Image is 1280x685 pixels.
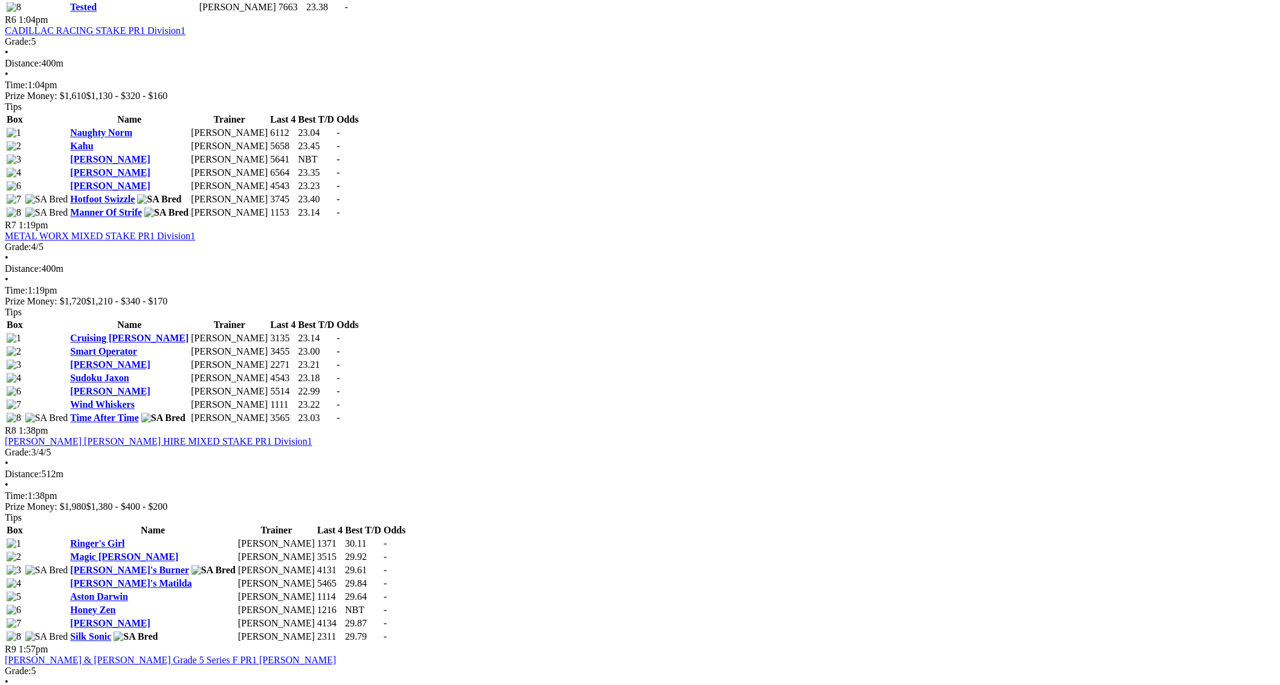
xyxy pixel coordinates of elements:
[5,490,1275,501] div: 1:38pm
[269,332,296,344] td: 3135
[237,564,315,576] td: [PERSON_NAME]
[25,565,68,576] img: SA Bred
[7,618,21,629] img: 7
[336,141,339,151] span: -
[70,386,150,396] a: [PERSON_NAME]
[70,373,129,383] a: Sudoku Jaxon
[5,36,31,47] span: Grade:
[344,577,382,590] td: 29.84
[298,372,335,384] td: 23.18
[70,2,97,12] a: Tested
[384,631,387,642] span: -
[70,591,128,602] a: Aston Darwin
[336,167,339,178] span: -
[298,385,335,397] td: 22.99
[5,490,28,501] span: Time:
[190,167,268,179] td: [PERSON_NAME]
[137,194,181,205] img: SA Bred
[237,551,315,563] td: [PERSON_NAME]
[336,333,339,343] span: -
[344,617,382,629] td: 29.87
[5,436,312,446] a: [PERSON_NAME] [PERSON_NAME] HIRE MIXED STAKE PR1 Division1
[25,631,68,642] img: SA Bred
[5,501,1275,512] div: Prize Money: $1,980
[7,154,21,165] img: 3
[70,141,93,151] a: Kahu
[7,194,21,205] img: 7
[298,332,335,344] td: 23.14
[5,666,31,676] span: Grade:
[336,181,339,191] span: -
[19,425,48,436] span: 1:38pm
[298,346,335,358] td: 23.00
[199,1,277,13] td: [PERSON_NAME]
[298,114,335,126] th: Best T/D
[344,591,382,603] td: 29.64
[5,220,16,230] span: R7
[7,181,21,191] img: 6
[5,274,8,285] span: •
[298,180,335,192] td: 23.23
[69,319,189,331] th: Name
[5,458,8,468] span: •
[278,1,304,13] td: 7663
[237,524,315,536] th: Trainer
[5,285,28,295] span: Time:
[7,2,21,13] img: 8
[298,399,335,411] td: 23.22
[306,1,343,13] td: 23.38
[86,501,168,512] span: $1,380 - $400 - $200
[190,385,268,397] td: [PERSON_NAME]
[7,386,21,397] img: 6
[298,412,335,424] td: 23.03
[7,373,21,384] img: 4
[7,359,21,370] img: 3
[344,604,382,616] td: NBT
[70,538,124,548] a: Ringer's Girl
[70,578,191,588] a: [PERSON_NAME]'s Matilda
[5,58,41,68] span: Distance:
[384,538,387,548] span: -
[25,207,68,218] img: SA Bred
[70,207,142,217] a: Manner Of Strife
[344,631,382,643] td: 29.79
[5,252,8,263] span: •
[336,413,339,423] span: -
[70,605,115,615] a: Honey Zen
[269,372,296,384] td: 4543
[7,413,21,423] img: 8
[5,296,1275,307] div: Prize Money: $1,720
[7,525,23,535] span: Box
[336,373,339,383] span: -
[298,207,335,219] td: 23.14
[269,319,296,331] th: Last 4
[344,564,382,576] td: 29.61
[5,285,1275,296] div: 1:19pm
[336,207,339,217] span: -
[317,564,343,576] td: 4131
[269,140,296,152] td: 5658
[384,605,387,615] span: -
[317,591,343,603] td: 1114
[344,524,382,536] th: Best T/D
[269,167,296,179] td: 6564
[269,399,296,411] td: 1111
[144,207,188,218] img: SA Bred
[5,447,31,457] span: Grade:
[190,399,268,411] td: [PERSON_NAME]
[5,91,1275,101] div: Prize Money: $1,610
[269,114,296,126] th: Last 4
[69,114,189,126] th: Name
[7,591,21,602] img: 5
[190,372,268,384] td: [PERSON_NAME]
[19,644,48,654] span: 1:57pm
[336,114,359,126] th: Odds
[5,666,1275,677] div: 5
[70,194,135,204] a: Hotfoot Swizzle
[317,524,343,536] th: Last 4
[237,631,315,643] td: [PERSON_NAME]
[70,154,150,164] a: [PERSON_NAME]
[19,14,48,25] span: 1:04pm
[5,263,1275,274] div: 400m
[298,359,335,371] td: 23.21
